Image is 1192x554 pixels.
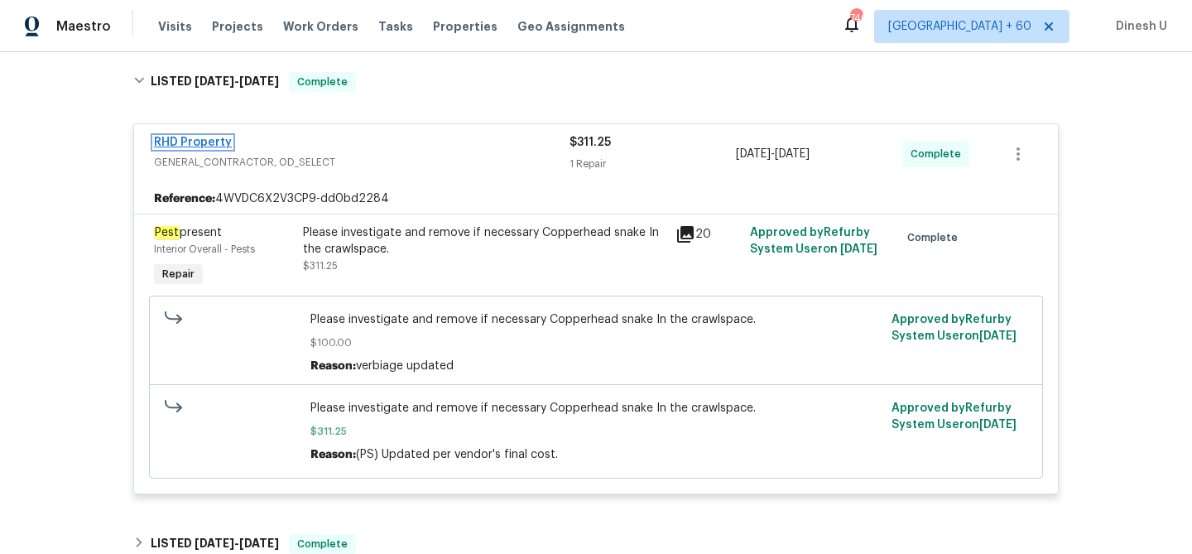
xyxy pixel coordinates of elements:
[195,75,279,87] span: -
[775,148,810,160] span: [DATE]
[56,18,111,35] span: Maestro
[156,266,201,282] span: Repair
[154,226,222,239] span: present
[128,55,1064,108] div: LISTED [DATE]-[DATE]Complete
[736,148,771,160] span: [DATE]
[303,261,338,271] span: $311.25
[154,154,570,171] span: GENERAL_CONTRACTOR, OD_SELECT
[911,146,968,162] span: Complete
[517,18,625,35] span: Geo Assignments
[310,360,356,372] span: Reason:
[570,137,611,148] span: $311.25
[195,537,234,549] span: [DATE]
[736,146,810,162] span: -
[310,400,882,417] span: Please investigate and remove if necessary Copperhead snake In the crawlspace.
[154,226,180,239] em: Pest
[195,537,279,549] span: -
[675,224,740,244] div: 20
[151,534,279,554] h6: LISTED
[239,537,279,549] span: [DATE]
[310,335,882,351] span: $100.00
[892,402,1017,431] span: Approved by Refurby System User on
[907,229,964,246] span: Complete
[154,190,215,207] b: Reference:
[283,18,358,35] span: Work Orders
[888,18,1031,35] span: [GEOGRAPHIC_DATA] + 60
[303,224,666,258] div: Please investigate and remove if necessary Copperhead snake In the crawlspace.
[151,72,279,92] h6: LISTED
[378,21,413,32] span: Tasks
[979,330,1017,342] span: [DATE]
[158,18,192,35] span: Visits
[979,419,1017,431] span: [DATE]
[310,423,882,440] span: $311.25
[291,536,354,552] span: Complete
[850,10,862,26] div: 746
[310,449,356,460] span: Reason:
[154,137,232,148] a: RHD Property
[239,75,279,87] span: [DATE]
[750,227,877,255] span: Approved by Refurby System User on
[1109,18,1167,35] span: Dinesh U
[356,360,454,372] span: verbiage updated
[892,314,1017,342] span: Approved by Refurby System User on
[134,184,1058,214] div: 4WVDC6X2V3CP9-dd0bd2284
[291,74,354,90] span: Complete
[310,311,882,328] span: Please investigate and remove if necessary Copperhead snake In the crawlspace.
[212,18,263,35] span: Projects
[154,244,255,254] span: Interior Overall - Pests
[840,243,877,255] span: [DATE]
[570,156,736,172] div: 1 Repair
[356,449,558,460] span: (PS) Updated per vendor's final cost.
[433,18,497,35] span: Properties
[195,75,234,87] span: [DATE]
